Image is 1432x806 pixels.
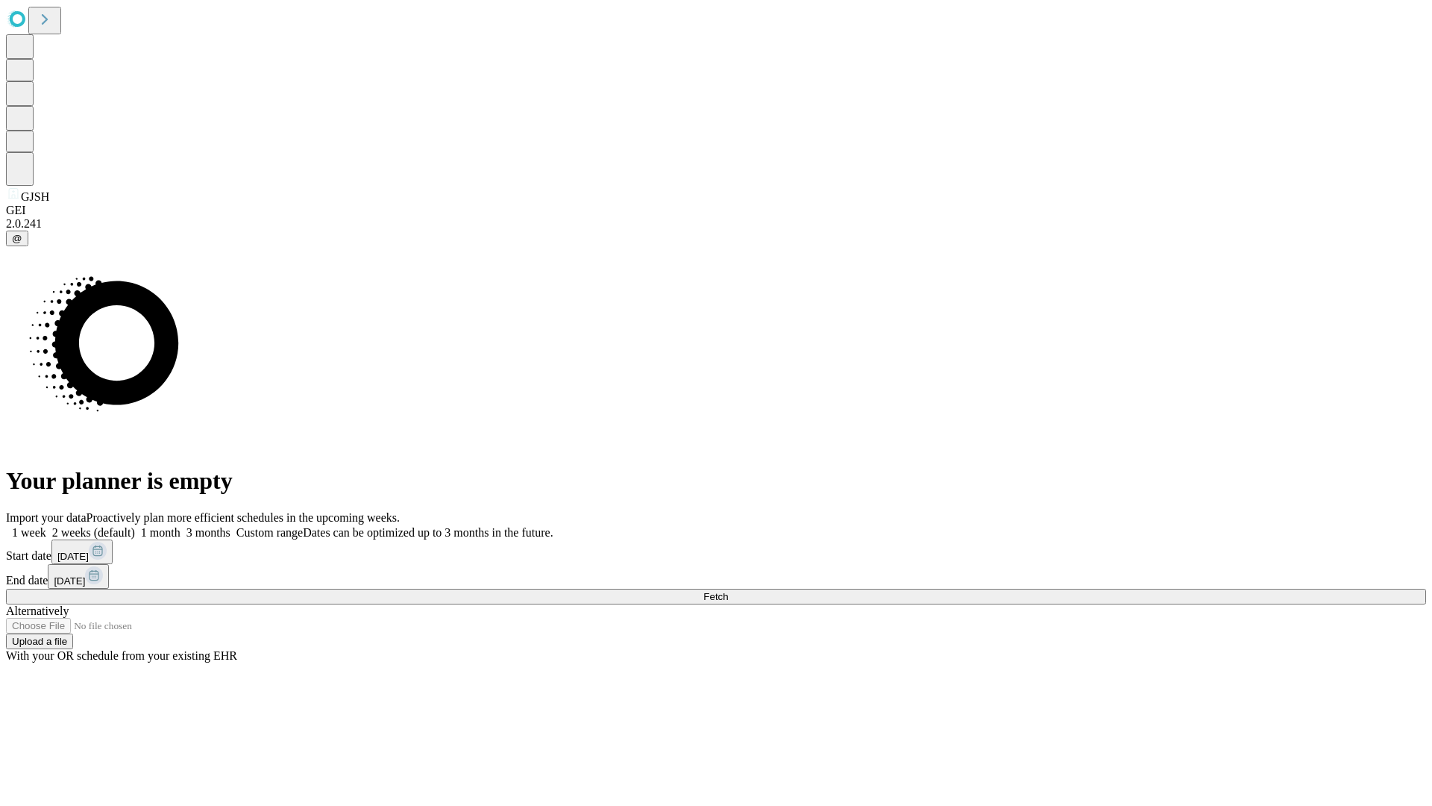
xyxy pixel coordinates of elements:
span: Fetch [703,591,728,602]
span: Dates can be optimized up to 3 months in the future. [303,526,553,539]
span: With your OR schedule from your existing EHR [6,649,237,662]
div: GEI [6,204,1426,217]
div: 2.0.241 [6,217,1426,231]
span: [DATE] [57,551,89,562]
span: [DATE] [54,575,85,587]
span: Custom range [236,526,303,539]
button: @ [6,231,28,246]
span: 1 month [141,526,180,539]
div: End date [6,564,1426,589]
span: 1 week [12,526,46,539]
button: [DATE] [48,564,109,589]
span: 2 weeks (default) [52,526,135,539]
div: Start date [6,540,1426,564]
span: Import your data [6,511,87,524]
button: Upload a file [6,634,73,649]
span: 3 months [186,526,230,539]
span: GJSH [21,190,49,203]
button: [DATE] [51,540,113,564]
span: Alternatively [6,604,69,617]
h1: Your planner is empty [6,467,1426,495]
span: @ [12,233,22,244]
button: Fetch [6,589,1426,604]
span: Proactively plan more efficient schedules in the upcoming weeks. [87,511,400,524]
